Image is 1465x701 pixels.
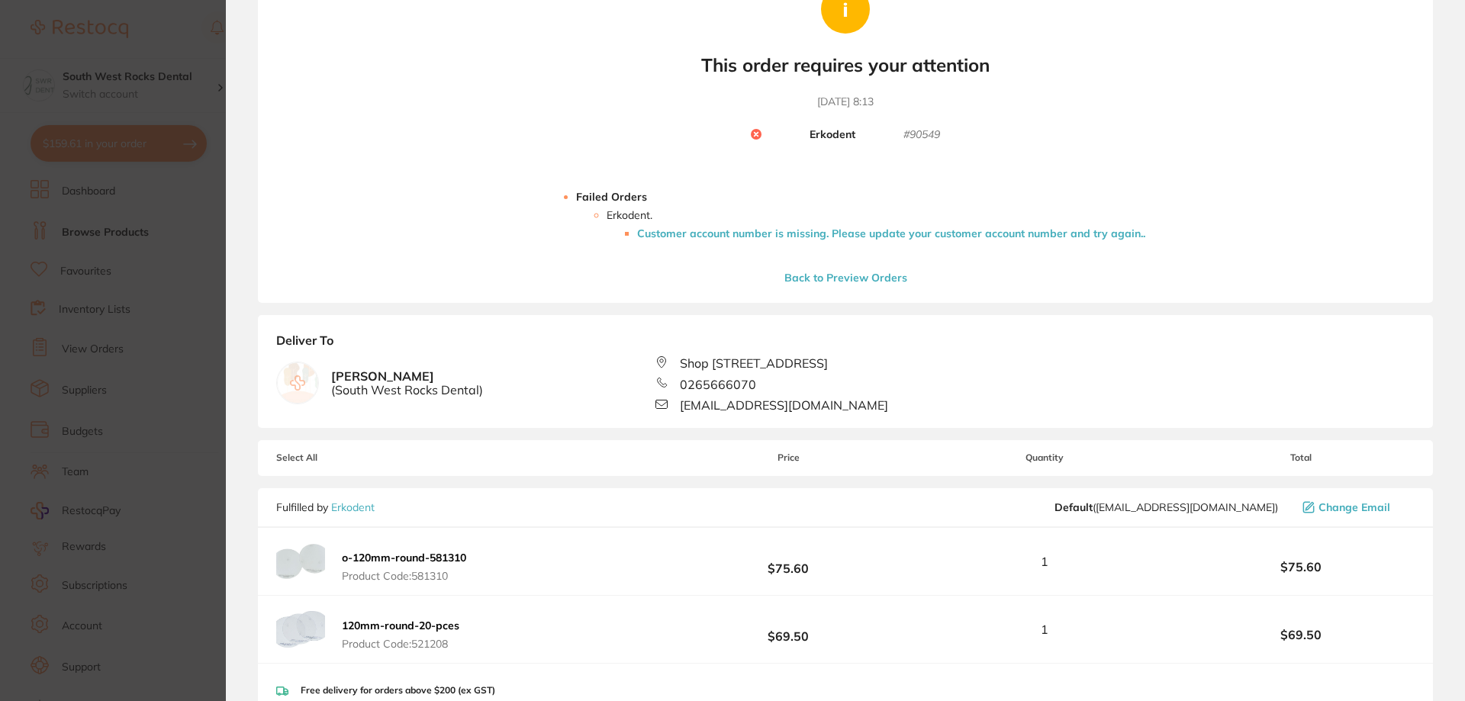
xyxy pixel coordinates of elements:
p: Free delivery for orders above $200 (ex GST) [301,685,495,696]
b: [PERSON_NAME] [331,369,483,397]
button: Back to Preview Orders [780,271,912,285]
span: Quantity [903,452,1187,463]
strong: Failed Orders [576,190,647,204]
button: o-120mm-round-581310 Product Code:581310 [337,551,471,583]
a: Erkodent [331,500,375,514]
img: empty.jpg [277,362,318,404]
button: 120mm-round-20-pces Product Code:521208 [337,619,464,651]
span: Product Code: 581310 [342,570,466,582]
b: Default [1054,500,1093,514]
span: 1 [1041,555,1048,568]
b: o-120mm-round-581310 [342,551,466,564]
b: This order requires your attention [701,54,990,76]
span: Product Code: 521208 [342,638,459,650]
span: Change Email [1318,501,1390,513]
b: $75.60 [1187,560,1415,574]
img: Mmk4Y3Y4NA [276,611,325,648]
li: Customer account number is missing. Please update your customer account number and try again. . [637,227,1145,240]
span: Total [1187,452,1415,463]
b: Deliver To [276,333,1415,356]
b: $69.50 [675,616,902,644]
span: 1 [1041,622,1048,636]
b: Erkodent [810,128,855,142]
span: Price [675,452,902,463]
span: Shop [STREET_ADDRESS] [680,356,828,370]
b: $75.60 [675,547,902,575]
small: # 90549 [903,128,940,142]
b: $69.50 [1187,628,1415,642]
p: Fulfilled by [276,501,375,513]
span: ( South West Rocks Dental ) [331,383,483,397]
li: Erkodent . [607,209,1145,240]
span: 0265666070 [680,378,756,391]
span: Select All [276,452,429,463]
span: [EMAIL_ADDRESS][DOMAIN_NAME] [680,398,888,412]
button: Change Email [1298,500,1415,514]
time: [DATE] 8:13 [817,95,874,110]
span: support@erkodent.com.au [1054,501,1278,513]
img: bzljZ2ZvZA [276,544,325,579]
b: 120mm-round-20-pces [342,619,459,632]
